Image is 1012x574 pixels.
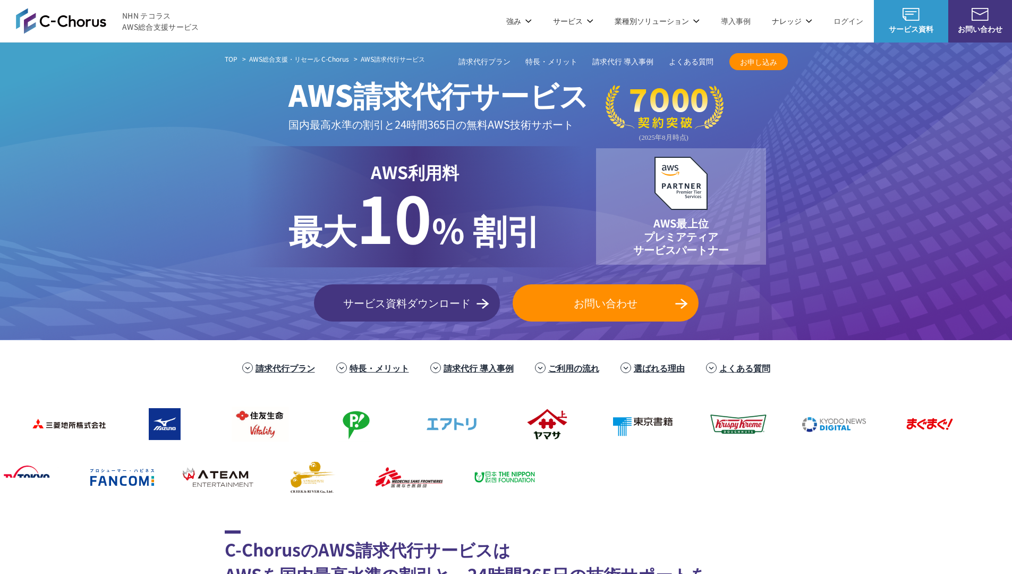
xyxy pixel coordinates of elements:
p: 国内最高水準の割引と 24時間365日の無料AWS技術サポート [288,115,589,133]
a: ログイン [834,15,863,27]
img: 国境なき医師団 [363,456,448,499]
img: まぐまぐ [883,403,968,445]
a: 特長・メリット [525,56,577,67]
p: AWS利用料 [288,159,541,184]
img: 契約件数 [606,85,724,142]
span: お問い合わせ [513,295,699,311]
img: お問い合わせ [972,8,989,21]
a: よくある質問 [719,361,770,374]
a: 選ばれる理由 [634,361,685,374]
img: AWS総合支援サービス C-Chorus [16,8,106,33]
a: TOP [225,54,237,64]
a: よくある質問 [669,56,713,67]
p: 業種別ソリューション [615,15,700,27]
a: お問い合わせ [513,284,699,322]
a: 請求代行プラン [458,56,511,67]
a: 請求代行プラン [256,361,315,374]
span: AWS請求代行サービス [361,54,425,63]
p: AWS最上位 プレミアティア サービスパートナー [633,216,729,256]
a: お申し込み [729,53,788,70]
a: AWS総合支援・リセール C-Chorus [249,54,349,64]
img: エアトリ [405,403,490,445]
img: 大阪工業大学 [841,456,926,499]
span: サービス資料 [874,23,948,35]
a: ご利用の流れ [548,361,599,374]
img: 慶應義塾 [554,456,639,499]
img: ファンコミュニケーションズ [76,456,161,499]
img: エイチーム [172,456,257,499]
img: 早稲田大学 [650,456,735,499]
img: 三菱地所 [23,403,108,445]
img: 共同通信デジタル [788,403,873,445]
p: サービス [553,15,593,27]
span: サービス資料ダウンロード [314,295,500,311]
img: AWSプレミアティアサービスパートナー [654,157,708,210]
a: サービス資料ダウンロード [314,284,500,322]
img: 一橋大学 [745,456,830,499]
p: ナレッジ [772,15,812,27]
p: 強み [506,15,532,27]
p: % 割引 [288,184,541,255]
a: 請求代行 導入事例 [444,361,514,374]
span: お申し込み [729,56,788,67]
span: NHN テコラス AWS総合支援サービス [122,10,199,32]
span: AWS請求代行サービス [288,73,589,115]
img: ヤマサ醤油 [501,403,586,445]
img: 日本財団 [458,456,543,499]
a: AWS総合支援サービス C-Chorus NHN テコラスAWS総合支援サービス [16,8,199,33]
span: 最大 [288,205,356,254]
img: クリーク・アンド・リバー [267,456,352,499]
a: 請求代行 導入事例 [592,56,654,67]
img: ミズノ [118,403,203,445]
img: 東京書籍 [597,403,682,445]
a: 特長・メリット [350,361,409,374]
a: 導入事例 [721,15,751,27]
img: フジモトHD [310,403,395,445]
span: 10 [356,170,432,263]
img: 住友生命保険相互 [214,403,299,445]
img: AWS総合支援サービス C-Chorus サービス資料 [903,8,920,21]
img: クリスピー・クリーム・ドーナツ [692,403,777,445]
span: お問い合わせ [948,23,1012,35]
